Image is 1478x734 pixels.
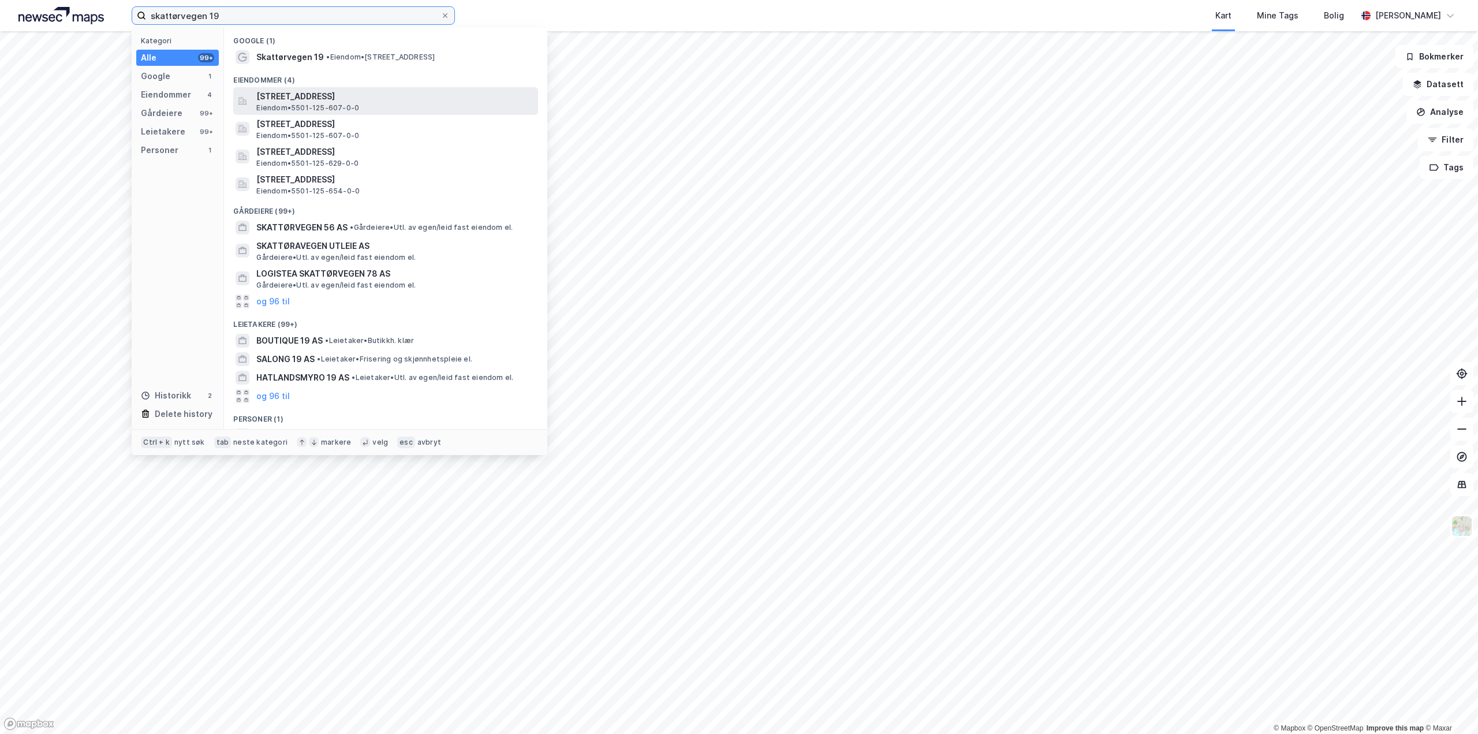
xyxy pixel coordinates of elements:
[350,223,353,232] span: •
[256,103,359,113] span: Eiendom • 5501-125-607-0-0
[256,281,416,290] span: Gårdeiere • Utl. av egen/leid fast eiendom el.
[141,69,170,83] div: Google
[256,187,360,196] span: Eiendom • 5501-125-654-0-0
[224,198,547,218] div: Gårdeiere (99+)
[141,125,185,139] div: Leietakere
[155,407,212,421] div: Delete history
[256,117,533,131] span: [STREET_ADDRESS]
[256,50,324,64] span: Skattørvegen 19
[1406,100,1473,124] button: Analyse
[198,109,214,118] div: 99+
[205,90,214,99] div: 4
[321,438,351,447] div: markere
[205,72,214,81] div: 1
[256,352,315,366] span: SALONG 19 AS
[1451,515,1473,537] img: Z
[317,355,320,363] span: •
[256,334,323,348] span: BOUTIQUE 19 AS
[256,173,533,187] span: [STREET_ADDRESS]
[256,389,290,403] button: og 96 til
[1420,156,1473,179] button: Tags
[141,36,219,45] div: Kategori
[1274,724,1305,732] a: Mapbox
[1420,679,1478,734] div: Kontrollprogram for chat
[224,405,547,426] div: Personer (1)
[256,267,533,281] span: LOGISTEA SKATTØRVEGEN 78 AS
[256,221,348,234] span: SKATTØRVEGEN 56 AS
[372,438,388,447] div: velg
[1308,724,1364,732] a: OpenStreetMap
[146,7,441,24] input: Søk på adresse, matrikkel, gårdeiere, leietakere eller personer
[317,355,472,364] span: Leietaker • Frisering og skjønnhetspleie el.
[350,223,513,232] span: Gårdeiere • Utl. av egen/leid fast eiendom el.
[1367,724,1424,732] a: Improve this map
[256,131,359,140] span: Eiendom • 5501-125-607-0-0
[205,146,214,155] div: 1
[397,437,415,448] div: esc
[325,336,414,345] span: Leietaker • Butikkh. klær
[141,143,178,157] div: Personer
[198,53,214,62] div: 99+
[224,66,547,87] div: Eiendommer (4)
[214,437,232,448] div: tab
[256,90,533,103] span: [STREET_ADDRESS]
[1418,128,1473,151] button: Filter
[256,145,533,159] span: [STREET_ADDRESS]
[141,106,182,120] div: Gårdeiere
[233,438,288,447] div: neste kategori
[326,53,435,62] span: Eiendom • [STREET_ADDRESS]
[1420,679,1478,734] iframe: Chat Widget
[1324,9,1344,23] div: Bolig
[174,438,205,447] div: nytt søk
[1395,45,1473,68] button: Bokmerker
[141,51,156,65] div: Alle
[141,389,191,403] div: Historikk
[256,159,359,168] span: Eiendom • 5501-125-629-0-0
[256,371,349,385] span: HATLANDSMYRO 19 AS
[352,373,355,382] span: •
[417,438,441,447] div: avbryt
[1215,9,1231,23] div: Kart
[18,7,104,24] img: logo.a4113a55bc3d86da70a041830d287a7e.svg
[141,437,172,448] div: Ctrl + k
[1375,9,1441,23] div: [PERSON_NAME]
[1257,9,1298,23] div: Mine Tags
[141,88,191,102] div: Eiendommer
[205,391,214,400] div: 2
[256,253,416,262] span: Gårdeiere • Utl. av egen/leid fast eiendom el.
[256,239,533,253] span: SKATTØRAVEGEN UTLEIE AS
[3,717,54,731] a: Mapbox homepage
[1403,73,1473,96] button: Datasett
[352,373,513,382] span: Leietaker • Utl. av egen/leid fast eiendom el.
[326,53,330,61] span: •
[198,127,214,136] div: 99+
[256,295,290,308] button: og 96 til
[224,311,547,331] div: Leietakere (99+)
[325,336,329,345] span: •
[224,27,547,48] div: Google (1)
